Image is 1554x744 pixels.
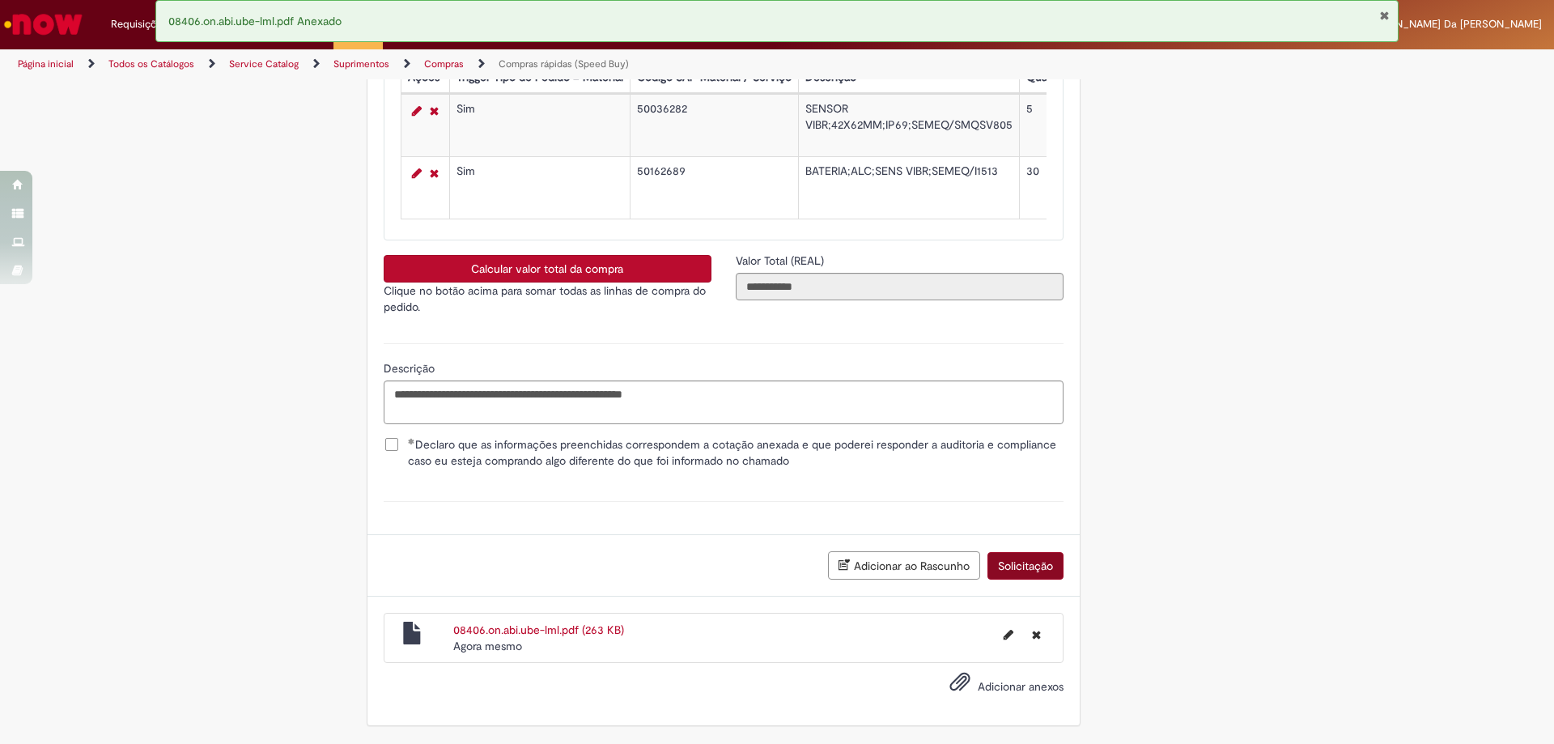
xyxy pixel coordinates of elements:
td: 30 [1019,157,1091,219]
span: Declaro que as informações preenchidas correspondem a cotação anexada e que poderei responder a a... [408,436,1064,469]
a: Compras [424,57,464,70]
button: Adicionar anexos [945,667,974,704]
label: Somente leitura - Valor Total (REAL) [736,253,827,269]
span: 08406.on.abi.ube-lml.pdf Anexado [168,14,342,28]
td: 50162689 [630,157,798,219]
td: 5 [1019,95,1091,157]
a: Todos os Catálogos [108,57,194,70]
button: Fechar Notificação [1379,9,1390,22]
a: Página inicial [18,57,74,70]
button: Editar nome de arquivo 08406.on.abi.ube-lml.pdf [994,622,1023,648]
button: Adicionar ao Rascunho [828,551,980,580]
a: 08406.on.abi.ube-lml.pdf (263 KB) [453,623,624,637]
span: [PERSON_NAME] Da [PERSON_NAME] [1359,17,1542,31]
button: Calcular valor total da compra [384,255,711,283]
span: Adicionar anexos [978,679,1064,694]
td: 50036282 [630,95,798,157]
td: Sim [449,95,630,157]
button: Excluir 08406.on.abi.ube-lml.pdf [1022,622,1051,648]
a: Remover linha 1 [426,101,443,121]
span: Obrigatório Preenchido [408,438,415,444]
input: Valor Total (REAL) [736,273,1064,300]
img: ServiceNow [2,8,85,40]
td: Sim [449,157,630,219]
span: Descrição [384,361,438,376]
td: BATERIA;ALC;SENS VIBR;SEMEQ/I1513 [798,157,1019,219]
button: Solicitação [987,552,1064,580]
ul: Trilhas de página [12,49,1024,79]
span: Agora mesmo [453,639,522,653]
td: SENSOR VIBR;42X62MM;IP69;SEMEQ/SMQSV805 [798,95,1019,157]
a: Suprimentos [333,57,389,70]
a: Editar Linha 1 [408,101,426,121]
a: Service Catalog [229,57,299,70]
span: Requisições [111,16,168,32]
time: 29/09/2025 15:03:34 [453,639,522,653]
a: Remover linha 2 [426,164,443,183]
textarea: Descrição [384,381,1064,424]
p: Clique no botão acima para somar todas as linhas de compra do pedido. [384,283,711,315]
a: Compras rápidas (Speed Buy) [499,57,629,70]
span: Somente leitura - Valor Total (REAL) [736,253,827,268]
a: Editar Linha 2 [408,164,426,183]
